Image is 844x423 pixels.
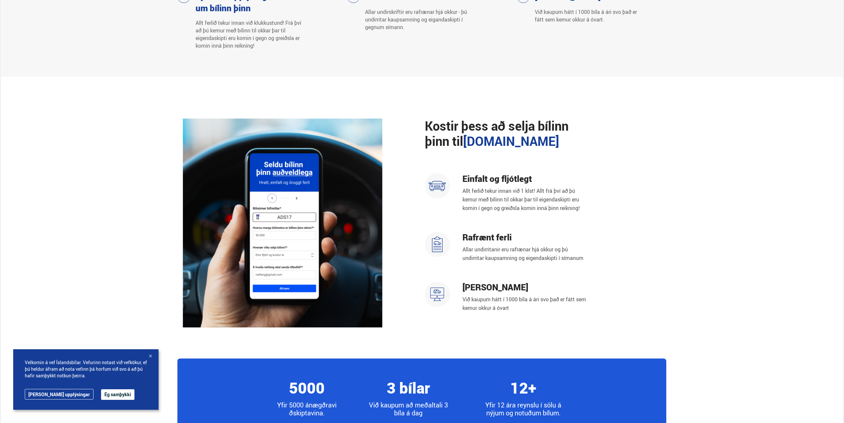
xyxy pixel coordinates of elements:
[183,118,383,328] img: Fh4OIQkbBNo9hGuM.png
[462,187,589,212] p: Allt ferlið tekur innan við 1 klst! Allt frá því að þú kemur með bílinn til okkar þar til eigenda...
[387,379,430,397] h4: 3 bílar
[510,379,536,397] h4: 12+
[25,389,93,400] a: [PERSON_NAME] upplýsingar
[365,8,473,31] p: Allar undirskriftir eru rafrænar hjá okkur - þú undirritar kaupsamning og eigandaskipti í gegnum ...
[462,232,589,242] h4: Rafrænt ferli
[289,401,337,417] span: viðskiptavina.
[535,8,642,23] p: Við kaupum hátt í 1000 bíla á ári svo það er fátt sem kemur okkur á óvart.
[275,401,338,417] p: Yfir 5000 ánægðra
[478,401,568,417] p: Yfir 12 ára reynslu í sölu á nýjum og notuðum bílum.
[428,177,446,195] img: sxVYvPSuM98JaIvG.svg
[462,295,589,312] p: Við kaupum hátt í 1000 bíla á ári svo það er fátt sem kemur okkur á óvart
[5,3,25,22] button: Opna LiveChat spjallviðmót
[363,401,453,417] p: Við kaupum að meðaltali 3 bíla á dag
[425,118,589,149] h2: Kostir þess að selja bílinn þinn til
[101,389,134,400] button: Ég samþykki
[430,287,445,302] img: u59VlZJ4CGDcfgRA.svg
[428,236,446,253] img: ak92EVLVjm1eYQ-r.svg
[462,245,589,262] p: Allar undirritanir eru rafrænar hjá okkur og þú undirritar kaupsamning og eigendaskipti í símanum
[462,173,589,184] h4: Einfalt og fljótlegt
[463,133,559,149] span: [DOMAIN_NAME]
[462,282,589,292] h4: [PERSON_NAME]
[25,359,147,379] span: Velkomin á vef Íslandsbílar. Vefurinn notast við vefkökur, ef þú heldur áfram að nota vefinn þá h...
[196,19,303,50] p: Allt ferlið tekur innan við klukkustund! Frá því að þú kemur með bílinn til okkar þar til eigenda...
